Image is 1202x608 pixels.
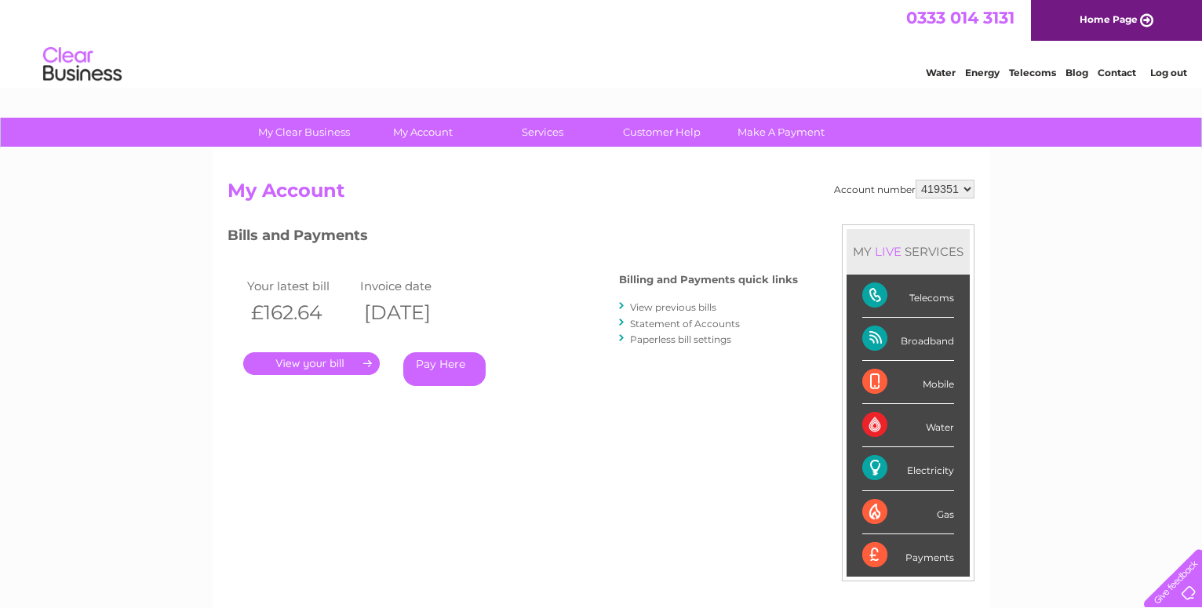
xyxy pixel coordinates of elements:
a: Pay Here [403,352,486,386]
a: Make A Payment [716,118,846,147]
div: Telecoms [862,275,954,318]
td: Invoice date [356,275,469,297]
a: Telecoms [1009,67,1056,78]
th: [DATE] [356,297,469,329]
a: Paperless bill settings [630,333,731,345]
img: logo.png [42,41,122,89]
a: My Clear Business [239,118,369,147]
td: Your latest bill [243,275,356,297]
div: MY SERVICES [847,229,970,274]
div: Account number [834,180,974,198]
div: Mobile [862,361,954,404]
th: £162.64 [243,297,356,329]
div: Electricity [862,447,954,490]
a: Customer Help [597,118,727,147]
div: Payments [862,534,954,577]
a: 0333 014 3131 [906,8,1014,27]
h3: Bills and Payments [228,224,798,252]
h4: Billing and Payments quick links [619,274,798,286]
a: Statement of Accounts [630,318,740,329]
div: Gas [862,491,954,534]
a: Log out [1150,67,1187,78]
a: Blog [1065,67,1088,78]
a: . [243,352,380,375]
div: LIVE [872,244,905,259]
a: Services [478,118,607,147]
div: Broadband [862,318,954,361]
a: View previous bills [630,301,716,313]
a: Water [926,67,956,78]
div: Water [862,404,954,447]
a: Contact [1098,67,1136,78]
div: Clear Business is a trading name of Verastar Limited (registered in [GEOGRAPHIC_DATA] No. 3667643... [231,9,973,76]
a: My Account [359,118,488,147]
h2: My Account [228,180,974,209]
a: Energy [965,67,1000,78]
